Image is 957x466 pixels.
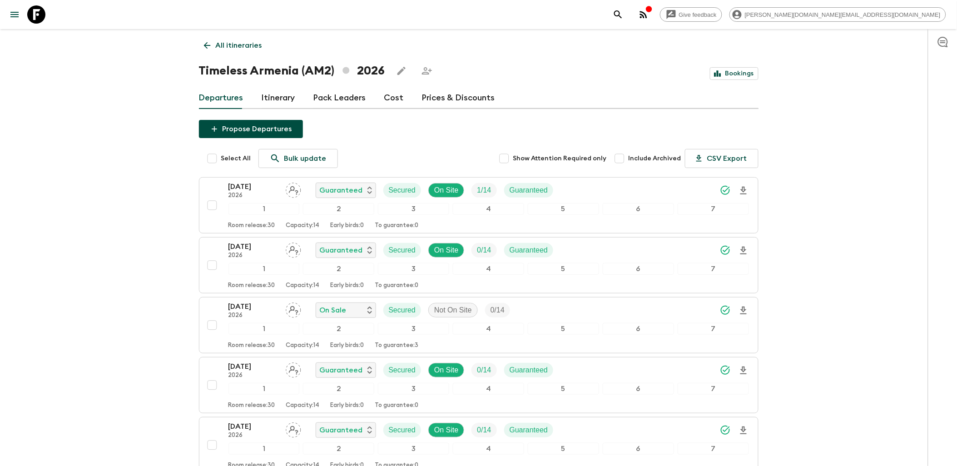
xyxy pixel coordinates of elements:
[199,357,759,413] button: [DATE]2026Assign pack leaderGuaranteedSecuredOn SiteTrip FillGuaranteed1234567Room release:30Capa...
[228,252,278,259] p: 2026
[199,36,267,55] a: All itineraries
[513,154,607,163] span: Show Attention Required only
[428,243,464,258] div: On Site
[228,323,300,335] div: 1
[383,183,421,198] div: Secured
[331,402,364,409] p: Early birds: 0
[228,443,300,455] div: 1
[286,425,301,432] span: Assign pack leader
[453,323,524,335] div: 4
[471,363,496,377] div: Trip Fill
[199,237,759,293] button: [DATE]2026Assign pack leaderGuaranteedSecuredOn SiteTrip FillGuaranteed1234567Room release:30Capa...
[378,443,449,455] div: 3
[528,263,599,275] div: 5
[216,40,262,51] p: All itineraries
[729,7,946,22] div: [PERSON_NAME][DOMAIN_NAME][EMAIL_ADDRESS][DOMAIN_NAME]
[383,363,421,377] div: Secured
[228,342,275,349] p: Room release: 30
[389,425,416,436] p: Secured
[331,222,364,229] p: Early birds: 0
[389,185,416,196] p: Secured
[434,425,458,436] p: On Site
[678,203,749,215] div: 7
[389,245,416,256] p: Secured
[378,203,449,215] div: 3
[434,305,472,316] p: Not On Site
[383,303,421,317] div: Secured
[221,154,251,163] span: Select All
[378,323,449,335] div: 3
[720,245,731,256] svg: Synced Successfully
[286,365,301,372] span: Assign pack leader
[471,423,496,437] div: Trip Fill
[228,421,278,432] p: [DATE]
[685,149,759,168] button: CSV Export
[434,365,458,376] p: On Site
[422,87,495,109] a: Prices & Discounts
[389,365,416,376] p: Secured
[477,185,491,196] p: 1 / 14
[199,297,759,353] button: [DATE]2026Assign pack leaderOn SaleSecuredNot On SiteTrip Fill1234567Room release:30Capacity:14Ea...
[383,243,421,258] div: Secured
[603,323,674,335] div: 6
[738,305,749,316] svg: Download Onboarding
[228,301,278,312] p: [DATE]
[303,323,374,335] div: 2
[199,177,759,233] button: [DATE]2026Assign pack leaderGuaranteedSecuredOn SiteTrip FillGuaranteed1234567Room release:30Capa...
[678,263,749,275] div: 7
[199,87,243,109] a: Departures
[720,365,731,376] svg: Synced Successfully
[5,5,24,24] button: menu
[228,203,300,215] div: 1
[720,185,731,196] svg: Synced Successfully
[331,342,364,349] p: Early birds: 0
[678,443,749,455] div: 7
[603,203,674,215] div: 6
[528,323,599,335] div: 5
[378,263,449,275] div: 3
[375,222,419,229] p: To guarantee: 0
[389,305,416,316] p: Secured
[428,303,478,317] div: Not On Site
[428,363,464,377] div: On Site
[477,425,491,436] p: 0 / 14
[228,222,275,229] p: Room release: 30
[228,181,278,192] p: [DATE]
[477,245,491,256] p: 0 / 14
[428,423,464,437] div: On Site
[453,263,524,275] div: 4
[320,425,363,436] p: Guaranteed
[199,120,303,138] button: Propose Departures
[228,312,278,319] p: 2026
[603,443,674,455] div: 6
[603,263,674,275] div: 6
[660,7,722,22] a: Give feedback
[286,402,320,409] p: Capacity: 14
[228,432,278,439] p: 2026
[228,372,278,379] p: 2026
[510,185,548,196] p: Guaranteed
[603,383,674,395] div: 6
[378,383,449,395] div: 3
[228,192,278,199] p: 2026
[528,203,599,215] div: 5
[453,203,524,215] div: 4
[720,305,731,316] svg: Synced Successfully
[320,305,347,316] p: On Sale
[303,203,374,215] div: 2
[740,11,946,18] span: [PERSON_NAME][DOMAIN_NAME][EMAIL_ADDRESS][DOMAIN_NAME]
[375,282,419,289] p: To guarantee: 0
[331,282,364,289] p: Early birds: 0
[738,245,749,256] svg: Download Onboarding
[485,303,510,317] div: Trip Fill
[286,245,301,253] span: Assign pack leader
[303,263,374,275] div: 2
[228,402,275,409] p: Room release: 30
[228,241,278,252] p: [DATE]
[491,305,505,316] p: 0 / 14
[510,425,548,436] p: Guaranteed
[383,423,421,437] div: Secured
[418,62,436,80] span: Share this itinerary
[320,185,363,196] p: Guaranteed
[674,11,722,18] span: Give feedback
